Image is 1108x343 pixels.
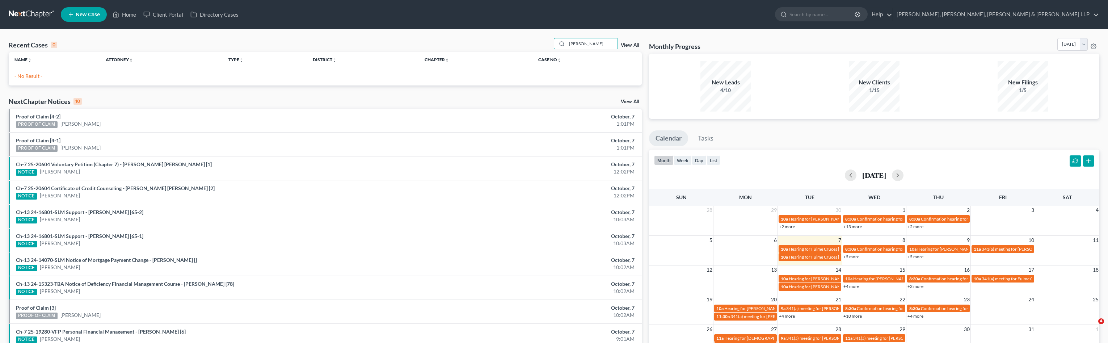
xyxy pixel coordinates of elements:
span: 341(a) meeting for Fulme Cruces [PERSON_NAME] De Zeballo [982,276,1099,281]
a: [PERSON_NAME] [60,120,101,127]
span: Confirmation hearing for [PERSON_NAME] [857,216,939,222]
span: 7 [838,236,842,244]
span: 5 [709,236,713,244]
span: 13 [770,265,778,274]
a: [PERSON_NAME] [60,144,101,151]
span: 17 [1028,265,1035,274]
span: 22 [899,295,906,304]
span: 10a [781,284,788,289]
div: 9:01AM [433,335,635,343]
span: Confirmation hearing for [PERSON_NAME] [857,246,939,252]
div: 12:02PM [433,168,635,175]
span: 8:30a [909,276,920,281]
a: Attorneyunfold_more [106,57,133,62]
div: 10:02AM [433,288,635,295]
div: October, 7 [433,113,635,120]
span: 8:30a [909,306,920,311]
span: 11:30a [716,314,730,319]
span: Sat [1063,194,1072,200]
div: NOTICE [16,169,37,176]
button: list [707,155,720,165]
div: 10:02AM [433,311,635,319]
a: View All [621,99,639,104]
a: Proof of Claim [4-1] [16,137,60,143]
a: Tasks [691,130,720,146]
div: PROOF OF CLAIM [16,145,58,152]
span: 9 [966,236,970,244]
span: 3 [1031,206,1035,214]
div: October, 7 [433,304,635,311]
span: 30 [963,325,970,334]
span: 11a [974,246,981,252]
div: NOTICE [16,217,37,223]
a: [PERSON_NAME] [40,240,80,247]
span: 10a [781,254,788,260]
a: +5 more [907,254,923,259]
span: Confirmation hearing for Bakri Fostok [921,306,993,311]
a: +3 more [907,284,923,289]
span: 29 [899,325,906,334]
span: Mon [739,194,752,200]
input: Search by name... [789,8,856,21]
span: 30 [835,206,842,214]
a: +2 more [779,224,795,229]
a: [PERSON_NAME] [40,192,80,199]
input: Search by name... [567,38,618,49]
a: [PERSON_NAME], [PERSON_NAME], [PERSON_NAME] & [PERSON_NAME] LLP [893,8,1099,21]
span: 29 [770,206,778,214]
span: Confirmation hearing for [PERSON_NAME] [921,276,1003,281]
button: month [654,155,674,165]
span: Confirmation hearing for [PERSON_NAME] [921,216,1003,222]
div: PROOF OF CLAIM [16,313,58,319]
i: unfold_more [129,58,133,62]
a: Ch-13 24-15323-TBA Notice of Deficiency Financial Management Course - [PERSON_NAME] [78] [16,281,234,287]
a: [PERSON_NAME] [60,311,101,319]
div: 10:03AM [433,240,635,247]
div: NOTICE [16,241,37,247]
a: +2 more [907,224,923,229]
a: Home [109,8,140,21]
a: +4 more [843,284,859,289]
span: 28 [706,206,713,214]
div: New Leads [700,78,751,87]
a: +5 more [843,254,859,259]
div: Recent Cases [9,41,57,49]
span: 341(a) meeting for [PERSON_NAME] [786,306,856,311]
a: Nameunfold_more [14,57,32,62]
div: 10:03AM [433,216,635,223]
div: October, 7 [433,233,635,240]
span: Hearing for Fulme Cruces [PERSON_NAME] De Zeballo [789,246,893,252]
div: October, 7 [433,161,635,168]
h2: [DATE] [862,171,886,179]
span: New Case [76,12,100,17]
span: 10a [781,276,788,281]
div: 12:02PM [433,192,635,199]
div: 10 [73,98,82,105]
div: October, 7 [433,280,635,288]
span: Hearing for [PERSON_NAME] [724,306,781,311]
div: October, 7 [433,209,635,216]
div: NextChapter Notices [9,97,82,106]
span: 8:30a [845,216,856,222]
a: Ch-7 25-19280-VFP Personal Financial Management - [PERSON_NAME] [6] [16,329,186,335]
div: 10:02AM [433,264,635,271]
span: 21 [835,295,842,304]
a: Case Nounfold_more [538,57,561,62]
span: Confirmation hearing for [PERSON_NAME] [857,306,939,311]
div: NOTICE [16,265,37,271]
span: Wed [868,194,880,200]
a: Ch-7 25-20604 Certificate of Credit Counseling - [PERSON_NAME] [PERSON_NAME] [2] [16,185,215,191]
span: 19 [706,295,713,304]
div: New Clients [849,78,900,87]
a: [PERSON_NAME] [40,335,80,343]
i: unfold_more [332,58,337,62]
span: 23 [963,295,970,304]
span: 341(a) meeting for [PERSON_NAME] [982,246,1052,252]
span: 31 [1028,325,1035,334]
a: Help [868,8,892,21]
span: Thu [933,194,944,200]
span: 1 [902,206,906,214]
div: October, 7 [433,328,635,335]
span: 26 [706,325,713,334]
div: NOTICE [16,289,37,295]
